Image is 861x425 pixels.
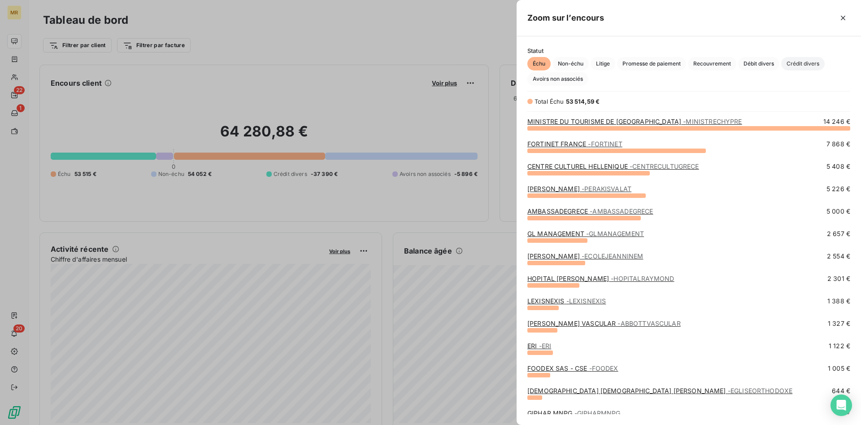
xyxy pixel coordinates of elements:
[827,297,850,306] span: 1 388 €
[617,320,680,327] span: - ABBOTTVASCULAR
[617,57,686,70] button: Promesse de paiement
[683,118,742,125] span: - MINISTRECHYPRE
[527,72,588,86] button: Avoirs non associés
[527,185,631,193] a: [PERSON_NAME]
[527,409,620,417] a: GIPHAR MNPG
[539,342,552,350] span: - ERI
[630,162,699,170] span: - CENTRECULTUGRECE
[826,207,850,216] span: 5 000 €
[566,297,606,305] span: - LEXISNEXIS
[832,386,850,395] span: 644 €
[527,118,742,125] a: MINISTRE DU TOURISME DE [GEOGRAPHIC_DATA]
[582,185,631,193] span: - PERAKISVALAT
[826,184,850,193] span: 5 226 €
[591,57,615,70] button: Litige
[827,274,850,283] span: 2 301 €
[527,252,643,260] a: [PERSON_NAME]
[527,320,681,327] a: [PERSON_NAME] VASCULAR
[688,57,736,70] button: Recouvrement
[574,409,621,417] span: - GIPHARMNPG
[828,319,850,328] span: 1 327 €
[527,207,653,215] a: AMBASSADEGRECE
[527,57,551,70] button: Échu
[826,140,850,149] span: 7 868 €
[611,275,674,282] span: - HOPITALRAYMOND
[590,207,653,215] span: - AMBASSADEGRECE
[829,342,850,351] span: 1 122 €
[527,297,606,305] a: LEXISNEXIS
[738,57,779,70] button: Débit divers
[527,12,604,24] h5: Zoom sur l’encours
[582,252,643,260] span: - ECOLEJEANNINEM
[781,57,825,70] button: Crédit divers
[527,275,674,282] a: HOPITAL [PERSON_NAME]
[535,98,564,105] span: Total Échu
[527,342,551,350] a: ERI
[517,117,861,414] div: grid
[831,394,852,416] div: Open Intercom Messenger
[527,387,792,394] a: [DEMOGRAPHIC_DATA] [DEMOGRAPHIC_DATA] [PERSON_NAME]
[527,364,618,372] a: FOODEX SAS - CSE
[828,364,850,373] span: 1 005 €
[527,230,644,237] a: GL MANAGEMENT
[827,229,850,238] span: 2 657 €
[527,140,622,148] a: FORTINET FRANCE
[586,230,644,237] span: - GLMANAGEMENT
[566,98,600,105] span: 53 514,59 €
[728,387,792,394] span: - EGLISEORTHODOXE
[823,117,850,126] span: 14 246 €
[552,57,589,70] button: Non-échu
[827,252,850,261] span: 2 554 €
[527,47,850,54] span: Statut
[826,162,850,171] span: 5 408 €
[589,364,618,372] span: - FOODEX
[588,140,622,148] span: - FORTINET
[527,162,699,170] a: CENTRE CULTUREL HELLENIQUE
